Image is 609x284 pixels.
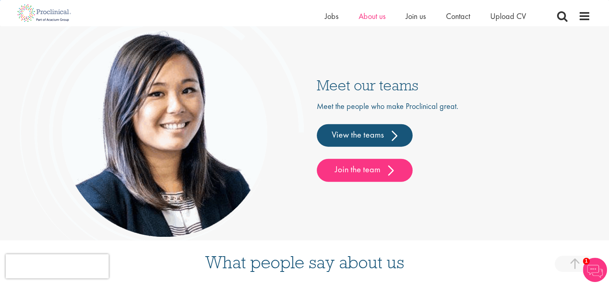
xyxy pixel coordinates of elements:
a: Jobs [325,11,339,21]
a: About us [359,11,386,21]
a: Join us [406,11,426,21]
a: Join the team [317,159,413,182]
a: View the teams [317,124,413,147]
a: Contact [446,11,470,21]
img: Chatbot [583,258,607,282]
div: Meet the people who make Proclinical great. [317,100,590,182]
h3: Meet our teams [317,77,590,92]
iframe: reCAPTCHA [6,254,109,278]
a: Upload CV [490,11,526,21]
span: 1 [583,258,590,265]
